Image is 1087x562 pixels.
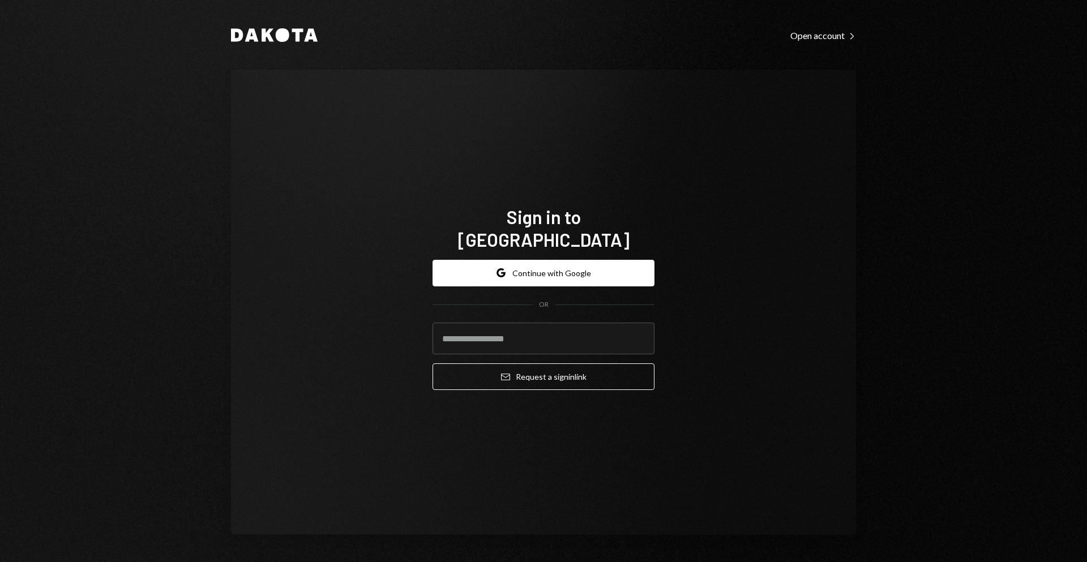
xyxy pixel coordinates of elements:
button: Request a signinlink [433,363,654,390]
div: OR [539,300,549,310]
a: Open account [790,29,856,41]
button: Continue with Google [433,260,654,286]
h1: Sign in to [GEOGRAPHIC_DATA] [433,205,654,251]
div: Open account [790,30,856,41]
